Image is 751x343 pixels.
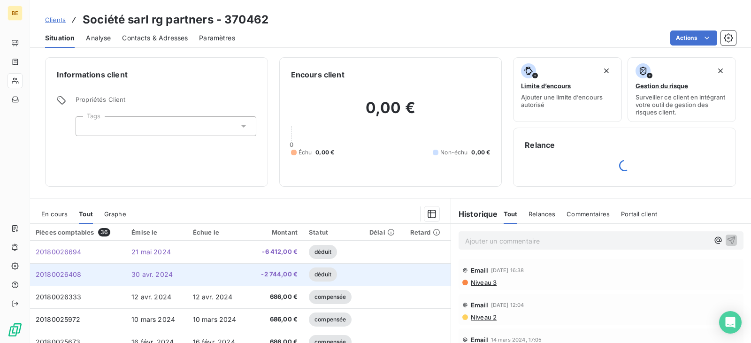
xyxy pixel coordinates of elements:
[309,267,337,282] span: déduit
[309,290,352,304] span: compensée
[8,6,23,21] div: BE
[57,69,256,80] h6: Informations client
[36,228,120,236] div: Pièces comptables
[470,313,497,321] span: Niveau 2
[256,315,298,324] span: 686,00 €
[45,16,66,23] span: Clients
[36,315,81,323] span: 20180025972
[628,57,736,122] button: Gestion du risqueSurveiller ce client en intégrant votre outil de gestion des risques client.
[290,141,293,148] span: 0
[131,293,171,301] span: 12 avr. 2024
[199,33,235,43] span: Paramètres
[525,139,724,151] h6: Relance
[471,267,488,274] span: Email
[521,82,571,90] span: Limite d’encours
[256,229,298,236] div: Montant
[309,229,358,236] div: Statut
[621,210,657,218] span: Portail client
[84,122,91,130] input: Ajouter une valeur
[131,270,173,278] span: 30 avr. 2024
[79,210,93,218] span: Tout
[529,210,555,218] span: Relances
[193,315,237,323] span: 10 mars 2024
[45,15,66,24] a: Clients
[104,210,126,218] span: Graphe
[567,210,610,218] span: Commentaires
[636,82,688,90] span: Gestion du risque
[193,229,245,236] div: Échue le
[410,229,445,236] div: Retard
[256,270,298,279] span: -2 744,00 €
[122,33,188,43] span: Contacts & Adresses
[36,293,82,301] span: 20180026333
[440,148,467,157] span: Non-échu
[471,148,490,157] span: 0,00 €
[83,11,268,28] h3: Société sarl rg partners - 370462
[76,96,256,109] span: Propriétés Client
[491,267,524,273] span: [DATE] 16:38
[636,93,728,116] span: Surveiller ce client en intégrant votre outil de gestion des risques client.
[491,302,524,308] span: [DATE] 12:04
[719,311,742,334] div: Open Intercom Messenger
[309,245,337,259] span: déduit
[513,57,621,122] button: Limite d’encoursAjouter une limite d’encours autorisé
[521,93,613,108] span: Ajouter une limite d’encours autorisé
[36,248,82,256] span: 20180026694
[256,292,298,302] span: 686,00 €
[309,313,352,327] span: compensée
[291,69,345,80] h6: Encours client
[131,315,175,323] span: 10 mars 2024
[470,279,497,286] span: Niveau 3
[41,210,68,218] span: En cours
[256,247,298,257] span: -6 412,00 €
[36,270,82,278] span: 20180026408
[86,33,111,43] span: Analyse
[491,337,542,343] span: 14 mars 2024, 17:05
[291,99,490,127] h2: 0,00 €
[131,248,171,256] span: 21 mai 2024
[98,228,110,236] span: 36
[471,301,488,309] span: Email
[299,148,312,157] span: Échu
[315,148,334,157] span: 0,00 €
[193,293,233,301] span: 12 avr. 2024
[131,229,181,236] div: Émise le
[45,33,75,43] span: Situation
[504,210,518,218] span: Tout
[451,208,498,220] h6: Historique
[670,30,717,46] button: Actions
[8,322,23,337] img: Logo LeanPay
[369,229,399,236] div: Délai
